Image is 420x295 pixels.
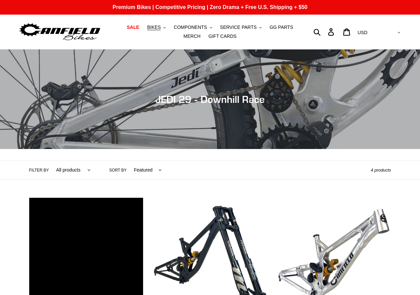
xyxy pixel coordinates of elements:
[266,23,296,32] a: GG PARTS
[371,168,391,173] span: 4 products
[220,25,257,30] span: SERVICE PARTS
[127,25,139,30] span: SALE
[124,23,142,32] a: SALE
[174,25,207,30] span: COMPONENTS
[109,167,126,173] label: Sort by
[209,34,237,39] span: GIFT CARDS
[155,93,265,105] span: JEDI 29 - Downhill Race
[184,34,201,39] span: MERCH
[29,167,49,173] label: Filter by
[147,25,161,30] span: BIKES
[144,23,169,32] button: BIKES
[217,23,265,32] button: SERVICE PARTS
[180,32,204,41] a: MERCH
[18,22,101,42] img: Canfield Bikes
[205,32,240,41] a: GIFT CARDS
[270,25,293,30] span: GG PARTS
[170,23,215,32] button: COMPONENTS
